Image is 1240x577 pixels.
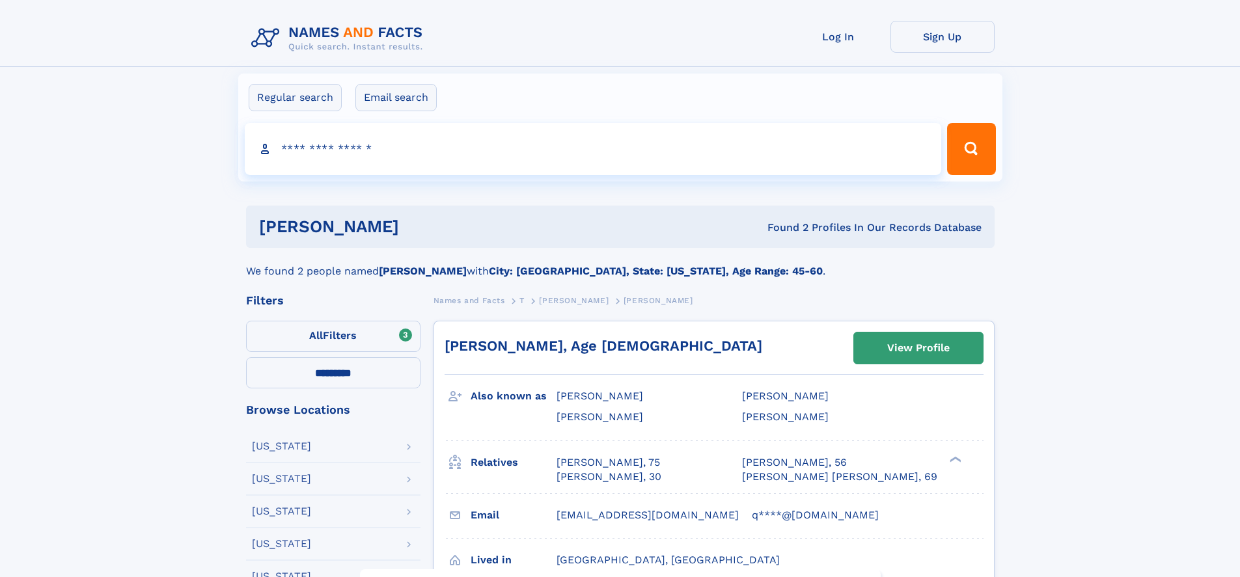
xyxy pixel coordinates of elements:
[854,332,983,364] a: View Profile
[434,292,505,308] a: Names and Facts
[489,265,823,277] b: City: [GEOGRAPHIC_DATA], State: [US_STATE], Age Range: 45-60
[786,21,890,53] a: Log In
[557,509,739,521] span: [EMAIL_ADDRESS][DOMAIN_NAME]
[246,248,995,279] div: We found 2 people named with .
[471,385,557,407] h3: Also known as
[471,451,557,474] h3: Relatives
[742,470,937,484] a: [PERSON_NAME] [PERSON_NAME], 69
[355,84,437,111] label: Email search
[539,296,609,305] span: [PERSON_NAME]
[557,554,780,566] span: [GEOGRAPHIC_DATA], [GEOGRAPHIC_DATA]
[252,441,311,451] div: [US_STATE]
[557,455,660,470] a: [PERSON_NAME], 75
[252,539,311,549] div: [US_STATE]
[519,292,525,308] a: T
[742,455,847,470] a: [PERSON_NAME], 56
[471,549,557,571] h3: Lived in
[246,404,420,416] div: Browse Locations
[379,265,467,277] b: [PERSON_NAME]
[557,470,661,484] a: [PERSON_NAME], 30
[624,296,693,305] span: [PERSON_NAME]
[246,21,434,56] img: Logo Names and Facts
[445,338,762,354] a: [PERSON_NAME], Age [DEMOGRAPHIC_DATA]
[947,123,995,175] button: Search Button
[471,504,557,526] h3: Email
[309,329,323,342] span: All
[557,390,643,402] span: [PERSON_NAME]
[252,506,311,517] div: [US_STATE]
[252,474,311,484] div: [US_STATE]
[246,321,420,352] label: Filters
[539,292,609,308] a: [PERSON_NAME]
[519,296,525,305] span: T
[742,390,829,402] span: [PERSON_NAME]
[246,295,420,306] div: Filters
[249,84,342,111] label: Regular search
[742,410,829,423] span: [PERSON_NAME]
[946,455,962,463] div: ❯
[245,123,942,175] input: search input
[259,219,583,235] h1: [PERSON_NAME]
[887,333,950,363] div: View Profile
[557,410,643,423] span: [PERSON_NAME]
[890,21,995,53] a: Sign Up
[583,221,982,235] div: Found 2 Profiles In Our Records Database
